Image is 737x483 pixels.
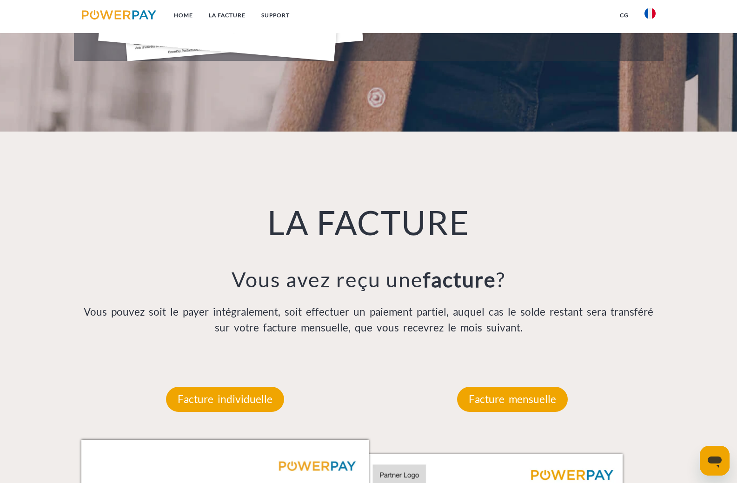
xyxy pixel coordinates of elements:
img: logo-powerpay.svg [82,10,157,20]
a: LA FACTURE [201,7,253,24]
a: Support [253,7,298,24]
img: fr [644,8,656,19]
b: facture [423,267,496,292]
iframe: Bouton de lancement de la fenêtre de messagerie [700,446,730,476]
a: Home [166,7,201,24]
p: Facture individuelle [166,387,284,412]
a: CG [612,7,637,24]
p: Facture mensuelle [457,387,568,412]
h1: LA FACTURE [81,201,656,243]
p: Vous pouvez soit le payer intégralement, soit effectuer un paiement partiel, auquel cas le solde ... [81,304,656,336]
h3: Vous avez reçu une ? [81,266,656,292]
